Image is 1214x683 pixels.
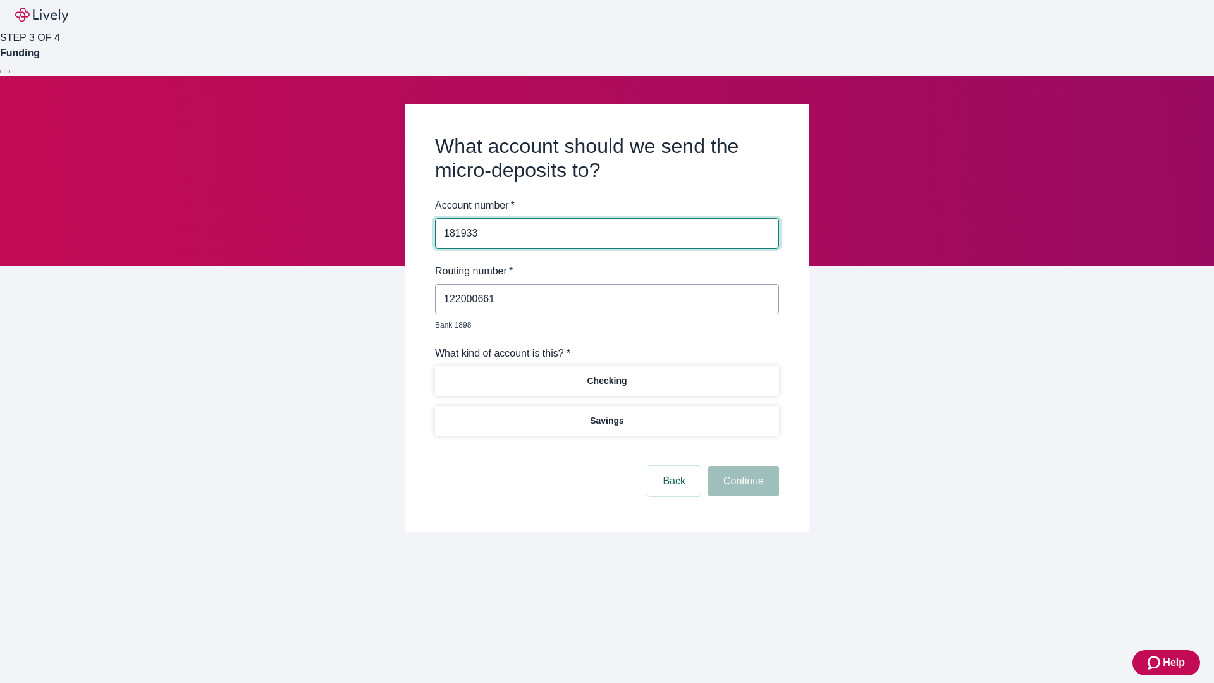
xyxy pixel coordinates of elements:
button: Savings [435,406,779,436]
span: Help [1163,655,1185,670]
h2: What account should we send the micro-deposits to? [435,134,779,183]
label: Account number [435,198,515,213]
p: Bank 1898 [435,319,770,331]
label: What kind of account is this? * [435,346,570,361]
button: Back [647,466,701,496]
p: Savings [590,414,624,428]
button: Zendesk support iconHelp [1132,650,1200,675]
label: Routing number [435,264,513,279]
p: Checking [587,374,627,388]
button: Checking [435,366,779,396]
svg: Zendesk support icon [1148,655,1163,670]
img: Lively [15,8,68,23]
